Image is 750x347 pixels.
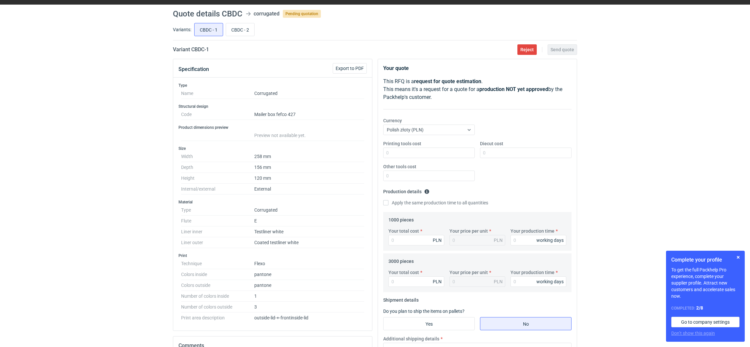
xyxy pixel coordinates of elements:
[388,276,444,287] input: 0
[254,88,364,99] dd: Corrugated
[254,133,306,138] span: Preview not available yet.
[480,148,572,158] input: 0
[388,228,419,234] label: Your total cost
[254,226,364,237] dd: Testliner white
[510,235,566,245] input: 0
[178,104,367,109] h3: Structural design
[254,109,364,120] dd: Mailer box fefco 427
[254,162,364,173] dd: 156 mm
[181,173,254,184] dt: Height
[414,78,481,84] strong: request for quote estimation
[510,269,554,276] label: Your production time
[181,312,254,320] dt: Print area description
[433,278,442,285] div: PLN
[181,184,254,195] dt: Internal/external
[387,127,424,132] span: Polish złoty (PLN)
[254,184,364,195] dd: External
[181,216,254,226] dt: Flute
[510,228,554,234] label: Your production time
[173,10,242,18] h1: Quote details CBDC
[254,151,364,162] dd: 258 mm
[480,140,503,147] label: Diecut cost
[383,171,475,181] input: 0
[181,88,254,99] dt: Name
[548,44,577,55] button: Send quote
[388,215,414,222] legend: 1000 pieces
[479,86,548,92] strong: production NOT yet approved
[494,278,503,285] div: PLN
[336,66,364,71] span: Export to PDF
[383,186,429,194] legend: Production details
[520,47,534,52] span: Reject
[671,317,740,327] a: Go to company settings
[181,302,254,312] dt: Number of colors outside
[178,199,367,205] h3: Material
[388,256,414,264] legend: 3000 pieces
[181,237,254,248] dt: Liner outer
[178,61,209,77] button: Specification
[181,151,254,162] dt: Width
[181,226,254,237] dt: Liner inner
[383,117,402,124] label: Currency
[254,302,364,312] dd: 3
[734,253,742,261] button: Skip for now
[226,23,255,36] label: CBDC - 2
[194,23,223,36] label: CBDC - 1
[433,237,442,243] div: PLN
[671,305,740,312] div: Completed:
[671,330,715,336] button: Don’t show this again
[383,148,475,158] input: 0
[283,10,321,18] span: Pending quotation
[173,26,191,33] label: Variants:
[178,125,367,130] h3: Product dimensions preview
[181,291,254,302] dt: Number of colors inside
[536,237,564,243] div: working days
[388,269,419,276] label: Your total cost
[254,10,280,18] div: corrugated
[181,162,254,173] dt: Depth
[254,258,364,269] dd: Flexo
[696,305,703,311] strong: 2 / 8
[178,146,367,151] h3: Size
[383,309,465,314] label: Do you plan to ship the items on pallets?
[383,78,572,101] p: This RFQ is a . This means it's a request for a quote for a by the Packhelp's customer.
[181,205,254,216] dt: Type
[181,269,254,280] dt: Colors inside
[254,205,364,216] dd: Corrugated
[254,216,364,226] dd: E
[181,109,254,120] dt: Code
[536,278,564,285] div: working days
[383,335,439,342] label: Additional shipping details
[671,256,740,264] h1: Complete your profile
[178,253,367,258] h3: Print
[449,228,488,234] label: Your price per unit
[173,46,209,54] h2: Variant CBDC - 1
[333,63,367,74] button: Export to PDF
[181,258,254,269] dt: Technique
[383,317,475,330] label: Yes
[510,276,566,287] input: 0
[254,312,364,320] dd: outside-lid-+-front inside-lid
[383,140,421,147] label: Printing tools cost
[181,280,254,291] dt: Colors outside
[178,83,367,88] h3: Type
[383,295,419,303] legend: Shipment details
[254,173,364,184] dd: 120 mm
[494,237,503,243] div: PLN
[551,47,574,52] span: Send quote
[480,317,572,330] label: No
[671,266,740,299] p: To get the full Packhelp Pro experience, complete your supplier profile. Attract new customers an...
[449,269,488,276] label: Your price per unit
[254,291,364,302] dd: 1
[254,269,364,280] dd: pantone
[254,237,364,248] dd: Coated testliner white
[388,235,444,245] input: 0
[383,65,409,71] strong: Your quote
[383,163,416,170] label: Other tools cost
[517,44,537,55] button: Reject
[383,199,488,206] label: Apply the same production time to all quantities
[254,280,364,291] dd: pantone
